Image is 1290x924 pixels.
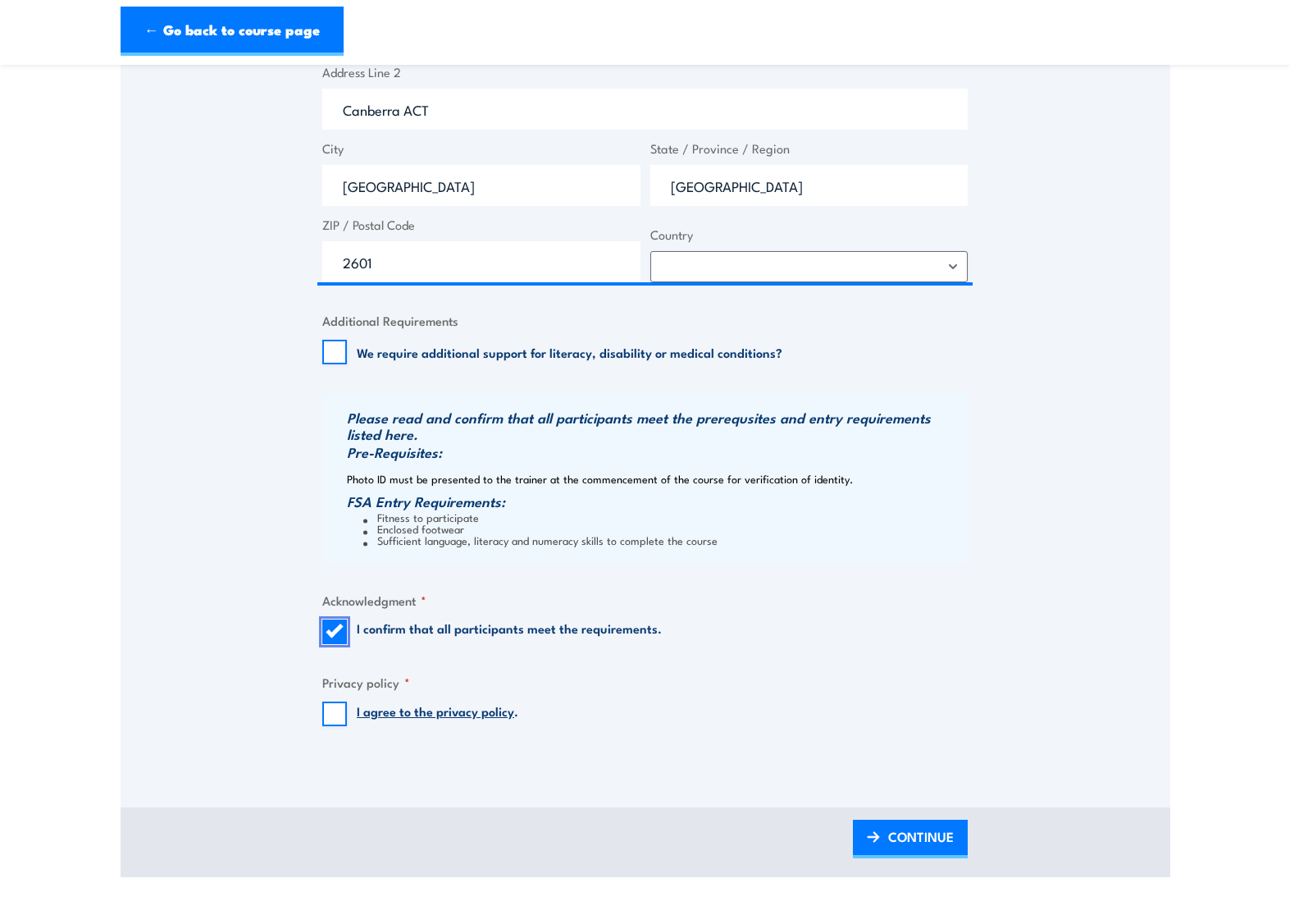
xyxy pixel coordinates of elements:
[853,820,968,858] a: CONTINUE
[363,534,964,546] li: Sufficient language, literacy and numeracy skills to complete the course
[347,409,964,442] h3: Please read and confirm that all participants meet the prerequsites and entry requirements listed...
[322,216,640,235] label: ZIP / Postal Code
[322,63,968,82] label: Address Line 2
[322,591,426,610] legend: Acknowledgment
[347,473,964,485] p: Photo ID must be presented to the trainer at the commencement of the course for verification of i...
[121,7,344,56] a: ← Go back to course page
[322,140,640,158] label: City
[357,620,662,644] label: I confirm that all participants meet the requirements.
[357,702,514,720] a: I agree to the privacy policy
[322,311,458,330] legend: Additional Requirements
[363,523,964,534] li: Enclosed footwear
[322,673,410,692] legend: Privacy policy
[650,140,969,158] label: State / Province / Region
[357,344,782,360] label: We require additional support for literacy, disability or medical conditions?
[347,493,964,510] h3: FSA Entry Requirements:
[347,444,964,460] h3: Pre-Requisites:
[650,226,969,245] label: Country
[363,511,964,523] li: Fitness to participate
[357,702,518,726] label: .
[888,815,954,858] span: CONTINUE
